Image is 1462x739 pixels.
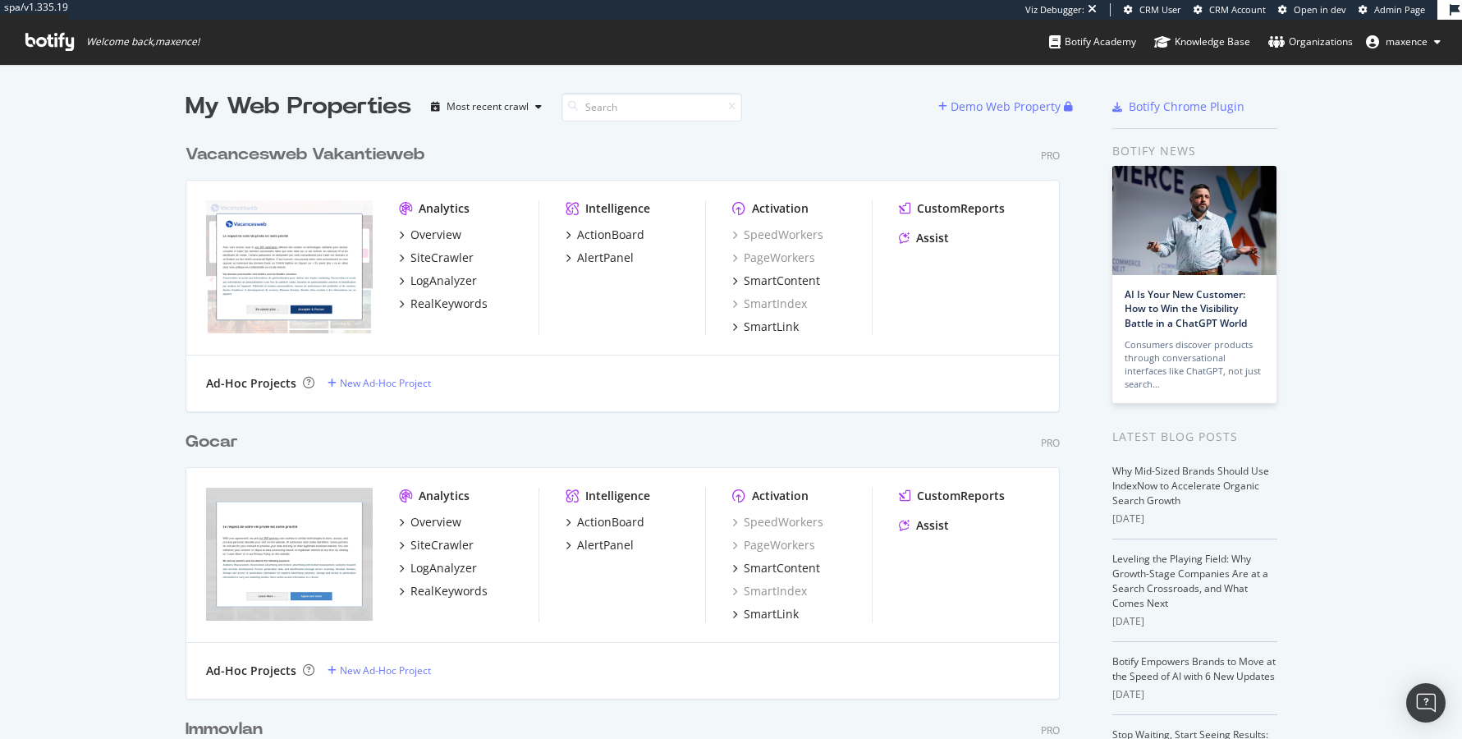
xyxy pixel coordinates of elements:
a: AlertPanel [566,537,634,553]
div: SiteCrawler [410,250,474,266]
a: New Ad-Hoc Project [328,663,431,677]
a: Botify Chrome Plugin [1112,99,1244,115]
button: Most recent crawl [424,94,548,120]
img: gocar.be [206,488,373,621]
div: Pro [1041,723,1060,737]
div: ActionBoard [577,227,644,243]
div: Open Intercom Messenger [1406,683,1446,723]
div: Assist [916,517,949,534]
span: Welcome back, maxence ! [86,35,199,48]
div: Activation [752,200,809,217]
a: RealKeywords [399,583,488,599]
a: AlertPanel [566,250,634,266]
a: LogAnalyzer [399,560,477,576]
div: Overview [410,227,461,243]
a: New Ad-Hoc Project [328,376,431,390]
span: CRM Account [1209,3,1266,16]
a: Open in dev [1278,3,1346,16]
div: Activation [752,488,809,504]
div: CustomReports [917,200,1005,217]
div: AlertPanel [577,250,634,266]
a: ActionBoard [566,227,644,243]
div: Assist [916,230,949,246]
a: SpeedWorkers [732,514,823,530]
a: ActionBoard [566,514,644,530]
div: PageWorkers [732,537,815,553]
div: Overview [410,514,461,530]
div: SmartContent [744,560,820,576]
div: [DATE] [1112,512,1277,526]
div: [DATE] [1112,687,1277,702]
a: Why Mid-Sized Brands Should Use IndexNow to Accelerate Organic Search Growth [1112,464,1269,507]
div: RealKeywords [410,583,488,599]
div: Vacancesweb Vakantieweb [186,143,424,167]
div: SmartLink [744,319,799,335]
button: maxence [1353,29,1454,55]
div: Organizations [1268,34,1353,50]
a: Leveling the Playing Field: Why Growth-Stage Companies Are at a Search Crossroads, and What Comes... [1112,552,1268,610]
a: SpeedWorkers [732,227,823,243]
div: New Ad-Hoc Project [340,376,431,390]
div: Ad-Hoc Projects [206,663,296,679]
div: Pro [1041,436,1060,450]
div: Analytics [419,488,470,504]
a: SmartIndex [732,296,807,312]
div: Botify news [1112,142,1277,160]
a: AI Is Your New Customer: How to Win the Visibility Battle in a ChatGPT World [1125,287,1247,329]
div: Botify Academy [1049,34,1136,50]
a: SiteCrawler [399,537,474,553]
div: Botify Chrome Plugin [1129,99,1244,115]
a: CRM User [1124,3,1181,16]
div: Most recent crawl [447,102,529,112]
a: SmartIndex [732,583,807,599]
span: Admin Page [1374,3,1425,16]
img: AI Is Your New Customer: How to Win the Visibility Battle in a ChatGPT World [1112,166,1276,275]
a: Assist [899,230,949,246]
a: SmartContent [732,273,820,289]
div: Intelligence [585,200,650,217]
div: [DATE] [1112,614,1277,629]
span: maxence [1386,34,1428,48]
a: SiteCrawler [399,250,474,266]
a: PageWorkers [732,250,815,266]
div: Intelligence [585,488,650,504]
a: SmartContent [732,560,820,576]
a: RealKeywords [399,296,488,312]
div: Knowledge Base [1154,34,1250,50]
a: SmartLink [732,319,799,335]
div: SmartLink [744,606,799,622]
a: CRM Account [1194,3,1266,16]
a: SmartLink [732,606,799,622]
div: Demo Web Property [951,99,1061,115]
div: SmartContent [744,273,820,289]
div: Latest Blog Posts [1112,428,1277,446]
a: Demo Web Property [938,99,1064,113]
div: Gocar [186,430,238,454]
a: Overview [399,514,461,530]
a: Admin Page [1359,3,1425,16]
img: vacancesweb.be [206,200,373,333]
div: Analytics [419,200,470,217]
a: Gocar [186,430,245,454]
div: CustomReports [917,488,1005,504]
a: Assist [899,517,949,534]
div: RealKeywords [410,296,488,312]
div: My Web Properties [186,90,411,123]
a: Knowledge Base [1154,20,1250,64]
input: Search [561,93,742,122]
div: New Ad-Hoc Project [340,663,431,677]
div: LogAnalyzer [410,273,477,289]
div: LogAnalyzer [410,560,477,576]
a: Botify Empowers Brands to Move at the Speed of AI with 6 New Updates [1112,654,1276,683]
div: Pro [1041,149,1060,163]
a: Vacancesweb Vakantieweb [186,143,431,167]
div: ActionBoard [577,514,644,530]
a: CustomReports [899,488,1005,504]
a: Overview [399,227,461,243]
a: Botify Academy [1049,20,1136,64]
